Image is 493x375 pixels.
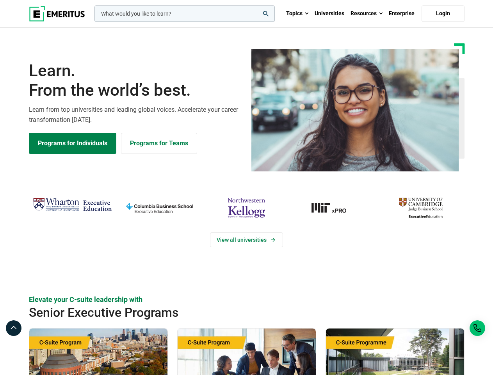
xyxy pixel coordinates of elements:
img: northwestern-kellogg [207,195,286,221]
h1: Learn. [29,61,242,100]
img: Wharton Executive Education [33,195,112,214]
a: MIT-xPRO [294,195,373,221]
a: Explore for Business [121,133,197,154]
a: View Universities [210,232,283,247]
a: Explore Programs [29,133,116,154]
p: Learn from top universities and leading global voices. Accelerate your career transformation [DATE]. [29,105,242,125]
img: columbia-business-school [120,195,199,221]
img: Learn from the world's best [251,49,459,171]
p: Elevate your C-suite leadership with [29,295,465,304]
img: MIT xPRO [294,195,373,221]
a: Login [422,5,465,22]
h2: Senior Executive Programs [29,305,421,320]
input: woocommerce-product-search-field-0 [94,5,275,22]
img: cambridge-judge-business-school [381,195,460,221]
span: From the world’s best. [29,80,242,100]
